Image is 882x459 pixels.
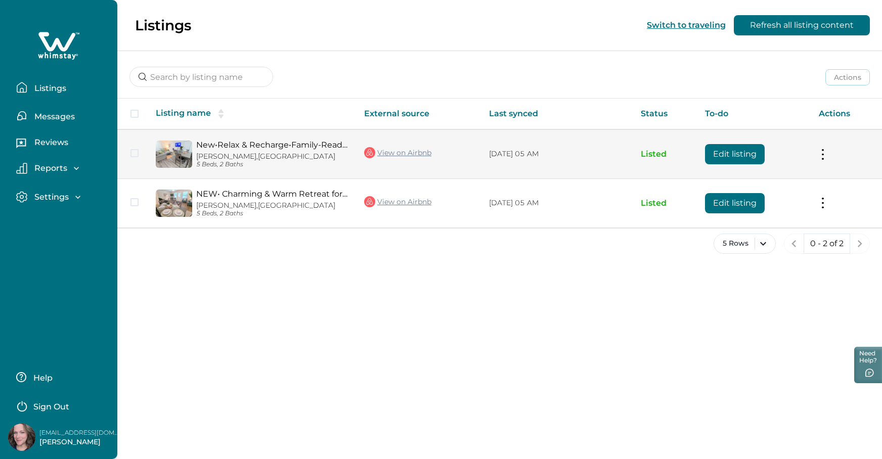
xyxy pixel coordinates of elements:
p: Settings [31,192,69,202]
th: Listing name [148,99,356,129]
a: View on Airbnb [364,195,431,208]
p: [DATE] 05 AM [489,149,625,159]
input: Search by listing name [129,67,273,87]
p: Sign Out [33,402,69,412]
p: Listings [135,17,191,34]
button: Edit listing [705,144,765,164]
button: Reviews [16,134,109,154]
p: 0 - 2 of 2 [810,239,844,249]
a: NEW• Charming & Warm Retreat for 8• Fully Stocked [196,189,348,199]
th: Status [633,99,697,129]
a: View on Airbnb [364,146,431,159]
p: [PERSON_NAME] [39,437,120,447]
th: External source [356,99,481,129]
button: Help [16,367,106,387]
p: Reviews [31,137,68,148]
p: Reports [31,163,67,173]
th: To-do [697,99,811,129]
p: Listed [641,149,689,159]
th: Last synced [481,99,633,129]
button: sorting [211,109,231,119]
p: 5 Beds, 2 Baths [196,161,348,168]
p: [PERSON_NAME], [GEOGRAPHIC_DATA] [196,152,348,161]
p: [PERSON_NAME], [GEOGRAPHIC_DATA] [196,201,348,210]
th: Actions [811,99,882,129]
button: Edit listing [705,193,765,213]
p: [EMAIL_ADDRESS][DOMAIN_NAME] [39,428,120,438]
button: Listings [16,77,109,98]
button: Settings [16,191,109,203]
button: Refresh all listing content [734,15,870,35]
p: Listed [641,198,689,208]
img: propertyImage_NEW• Charming & Warm Retreat for 8• Fully Stocked [156,190,192,217]
button: Switch to traveling [647,20,726,30]
button: 0 - 2 of 2 [804,234,850,254]
p: 5 Beds, 2 Baths [196,210,348,217]
p: [DATE] 05 AM [489,198,625,208]
p: Messages [31,112,75,122]
img: propertyImage_New•Relax & Recharge•Family-Ready 3BR•sleeps 8 [156,141,192,168]
button: Reports [16,163,109,174]
button: Messages [16,106,109,126]
button: Actions [825,69,870,85]
p: Listings [31,83,66,94]
img: Whimstay Host [8,424,35,451]
button: previous page [784,234,804,254]
button: Sign Out [16,395,106,416]
button: next page [850,234,870,254]
button: 5 Rows [714,234,776,254]
a: New•Relax & Recharge•Family-Ready 3BR•sleeps 8 [196,140,348,150]
p: Help [30,373,53,383]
